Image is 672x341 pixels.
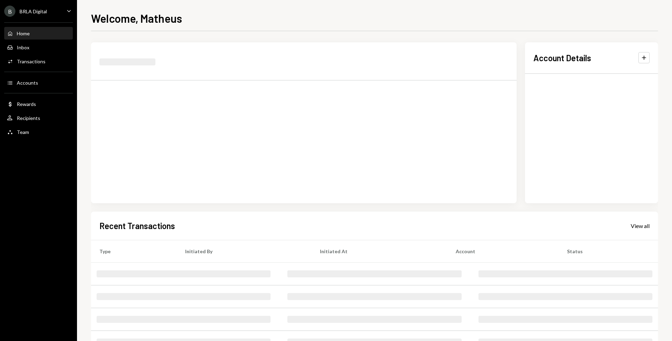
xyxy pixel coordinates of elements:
[17,44,29,50] div: Inbox
[91,11,182,25] h1: Welcome, Matheus
[4,76,73,89] a: Accounts
[20,8,47,14] div: BRLA Digital
[17,115,40,121] div: Recipients
[17,58,45,64] div: Transactions
[533,52,591,64] h2: Account Details
[631,222,650,229] a: View all
[4,55,73,68] a: Transactions
[4,41,73,54] a: Inbox
[4,6,15,17] div: B
[631,222,650,229] div: View all
[17,30,30,36] div: Home
[91,240,177,262] th: Type
[17,129,29,135] div: Team
[17,101,36,107] div: Rewards
[17,80,38,86] div: Accounts
[447,240,559,262] th: Account
[4,112,73,124] a: Recipients
[177,240,311,262] th: Initiated By
[99,220,175,232] h2: Recent Transactions
[4,27,73,40] a: Home
[559,240,658,262] th: Status
[4,98,73,110] a: Rewards
[4,126,73,138] a: Team
[311,240,447,262] th: Initiated At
